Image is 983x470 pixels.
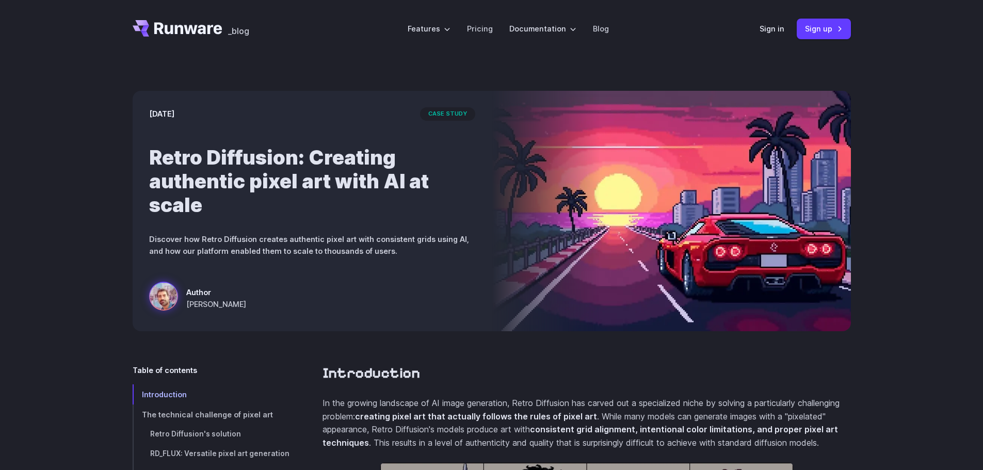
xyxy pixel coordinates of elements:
a: a red sports car on a futuristic highway with a sunset and city skyline in the background, styled... [149,282,246,315]
h1: Retro Diffusion: Creating authentic pixel art with AI at scale [149,145,475,217]
img: a red sports car on a futuristic highway with a sunset and city skyline in the background, styled... [492,91,851,331]
span: The technical challenge of pixel art [142,410,273,419]
strong: consistent grid alignment, intentional color limitations, and proper pixel art techniques [323,424,838,448]
span: RD_FLUX: Versatile pixel art generation [150,449,289,458]
time: [DATE] [149,108,174,120]
a: RD_FLUX: Versatile pixel art generation [133,444,289,464]
a: Retro Diffusion's solution [133,425,289,444]
a: Introduction [133,384,289,404]
p: Discover how Retro Diffusion creates authentic pixel art with consistent grids using AI, and how ... [149,233,475,257]
a: Sign up [797,19,851,39]
span: Retro Diffusion's solution [150,430,241,438]
span: _blog [228,27,249,35]
a: Sign in [760,23,784,35]
a: Go to / [133,20,222,37]
a: _blog [228,20,249,37]
strong: creating pixel art that actually follows the rules of pixel art [355,411,597,422]
a: Blog [593,23,609,35]
span: [PERSON_NAME] [186,298,246,310]
p: In the growing landscape of AI image generation, Retro Diffusion has carved out a specialized nic... [323,397,851,449]
label: Features [408,23,450,35]
span: Author [186,286,246,298]
a: Introduction [323,364,420,382]
label: Documentation [509,23,576,35]
span: Introduction [142,390,187,399]
a: Pricing [467,23,493,35]
span: Table of contents [133,364,197,376]
span: case study [420,107,475,121]
a: The technical challenge of pixel art [133,404,289,425]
